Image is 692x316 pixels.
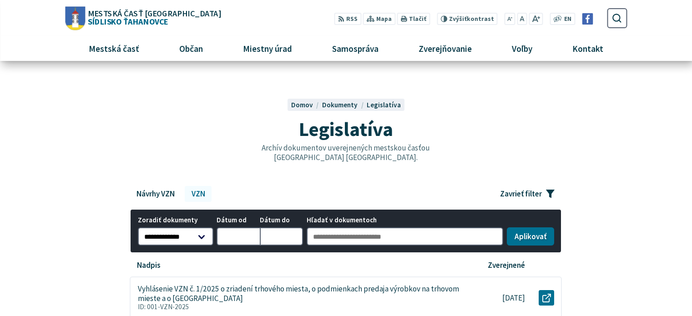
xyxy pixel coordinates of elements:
p: [DATE] [502,293,525,303]
img: Prejsť na Facebook stránku [582,13,593,25]
span: Zvýšiť [449,15,467,23]
span: Legislatíva [299,116,393,141]
a: Domov [291,100,322,109]
a: VZN [185,186,212,201]
span: Občan [176,36,206,61]
a: Samospráva [316,36,395,61]
span: Kontakt [569,36,607,61]
button: Zavrieť filter [493,186,562,201]
span: kontrast [449,15,494,23]
span: Zverejňovanie [415,36,475,61]
span: Tlačiť [409,15,426,23]
button: Zmenšiť veľkosť písma [505,13,515,25]
a: Miestny úrad [226,36,308,61]
span: Domov [291,100,313,109]
span: Samospráva [328,36,382,61]
a: Mapa [363,13,395,25]
a: Občan [162,36,219,61]
span: Mapa [376,15,392,24]
span: Dátum od [217,216,260,224]
span: Hľadať v dokumentoch [307,216,504,224]
a: Mestská časť [72,36,156,61]
span: Miestny úrad [239,36,295,61]
span: EN [564,15,571,24]
input: Dátum od [217,227,260,246]
button: Nastaviť pôvodnú veľkosť písma [517,13,527,25]
button: Zväčšiť veľkosť písma [529,13,543,25]
span: Zavrieť filter [500,189,542,199]
a: EN [562,15,574,24]
a: Dokumenty [322,100,367,109]
span: Sídlisko Ťahanovce [85,9,221,25]
span: RSS [346,15,358,24]
a: Legislatíva [367,100,401,109]
button: Zvýšiťkontrast [437,13,497,25]
p: Vyhlásenie VZN č. 1/2025 o zriadení trhového miesta, o podmienkach predaja výrobkov na trhovom mi... [138,284,460,303]
span: Dátum do [260,216,303,224]
span: Mestská časť [85,36,142,61]
span: Dokumenty [322,100,358,109]
span: Voľby [509,36,536,61]
img: Prejsť na domovskú stránku [65,6,85,30]
select: Zoradiť dokumenty [138,227,213,246]
p: Nadpis [137,261,161,270]
span: Zoradiť dokumenty [138,216,213,224]
span: Mestská časť [GEOGRAPHIC_DATA] [88,9,221,17]
p: Archív dokumentov uverejnených mestskou časťou [GEOGRAPHIC_DATA] [GEOGRAPHIC_DATA]. [242,143,450,162]
button: Aplikovať [507,227,554,246]
a: Návrhy VZN [130,186,181,201]
a: Kontakt [556,36,620,61]
button: Tlačiť [397,13,430,25]
input: Hľadať v dokumentoch [307,227,504,246]
a: Logo Sídlisko Ťahanovce, prejsť na domovskú stránku. [65,6,221,30]
p: Zverejnené [488,261,525,270]
p: ID: 001-VZN-2025 [138,303,460,311]
a: Voľby [495,36,549,61]
input: Dátum do [260,227,303,246]
a: Zverejňovanie [402,36,489,61]
a: RSS [334,13,361,25]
